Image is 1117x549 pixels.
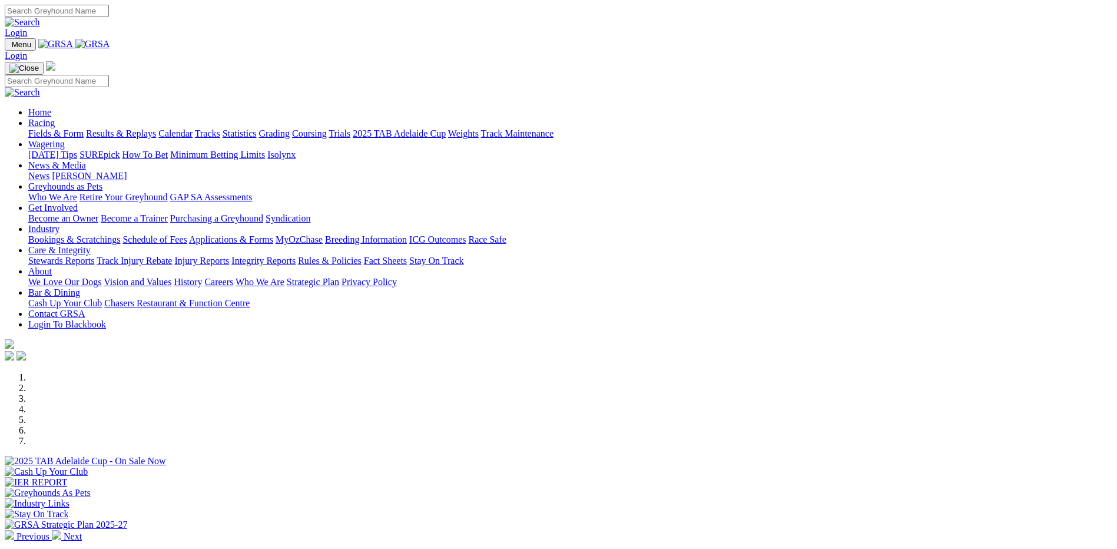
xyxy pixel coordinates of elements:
[28,213,1112,224] div: Get Involved
[468,234,506,244] a: Race Safe
[28,245,91,255] a: Care & Integrity
[28,277,101,287] a: We Love Our Dogs
[170,192,253,202] a: GAP SA Assessments
[5,339,14,349] img: logo-grsa-white.png
[28,234,1112,245] div: Industry
[9,64,39,73] img: Close
[28,192,77,202] a: Who We Are
[28,160,86,170] a: News & Media
[122,150,168,160] a: How To Bet
[5,467,88,477] img: Cash Up Your Club
[104,277,171,287] a: Vision and Values
[28,224,59,234] a: Industry
[342,277,397,287] a: Privacy Policy
[28,128,84,138] a: Fields & Form
[223,128,257,138] a: Statistics
[5,498,69,509] img: Industry Links
[75,39,110,49] img: GRSA
[5,520,127,530] img: GRSA Strategic Plan 2025-27
[158,128,193,138] a: Calendar
[5,477,67,488] img: IER REPORT
[28,287,80,297] a: Bar & Dining
[5,62,44,75] button: Toggle navigation
[28,150,77,160] a: [DATE] Tips
[5,51,27,61] a: Login
[409,256,463,266] a: Stay On Track
[204,277,233,287] a: Careers
[329,128,350,138] a: Trials
[28,192,1112,203] div: Greyhounds as Pets
[104,298,250,308] a: Chasers Restaurant & Function Centre
[28,128,1112,139] div: Racing
[28,256,1112,266] div: Care & Integrity
[5,75,109,87] input: Search
[28,171,49,181] a: News
[267,150,296,160] a: Isolynx
[28,107,51,117] a: Home
[236,277,284,287] a: Who We Are
[28,150,1112,160] div: Wagering
[52,531,82,541] a: Next
[5,509,68,520] img: Stay On Track
[170,150,265,160] a: Minimum Betting Limits
[122,234,187,244] a: Schedule of Fees
[79,192,168,202] a: Retire Your Greyhound
[5,87,40,98] img: Search
[5,38,36,51] button: Toggle navigation
[28,256,94,266] a: Stewards Reports
[409,234,466,244] a: ICG Outcomes
[28,277,1112,287] div: About
[448,128,479,138] a: Weights
[16,531,49,541] span: Previous
[170,213,263,223] a: Purchasing a Greyhound
[266,213,310,223] a: Syndication
[5,28,27,38] a: Login
[364,256,407,266] a: Fact Sheets
[16,351,26,361] img: twitter.svg
[5,17,40,28] img: Search
[28,266,52,276] a: About
[5,531,52,541] a: Previous
[259,128,290,138] a: Grading
[287,277,339,287] a: Strategic Plan
[5,456,166,467] img: 2025 TAB Adelaide Cup - On Sale Now
[38,39,73,49] img: GRSA
[52,530,61,540] img: chevron-right-pager-white.svg
[28,298,102,308] a: Cash Up Your Club
[174,256,229,266] a: Injury Reports
[28,298,1112,309] div: Bar & Dining
[101,213,168,223] a: Become a Trainer
[12,40,31,49] span: Menu
[5,5,109,17] input: Search
[97,256,172,266] a: Track Injury Rebate
[46,61,55,71] img: logo-grsa-white.png
[276,234,323,244] a: MyOzChase
[52,171,127,181] a: [PERSON_NAME]
[325,234,407,244] a: Breeding Information
[231,256,296,266] a: Integrity Reports
[28,171,1112,181] div: News & Media
[5,530,14,540] img: chevron-left-pager-white.svg
[28,203,78,213] a: Get Involved
[28,309,85,319] a: Contact GRSA
[5,488,91,498] img: Greyhounds As Pets
[28,234,120,244] a: Bookings & Scratchings
[28,139,65,149] a: Wagering
[189,234,273,244] a: Applications & Forms
[292,128,327,138] a: Coursing
[353,128,446,138] a: 2025 TAB Adelaide Cup
[86,128,156,138] a: Results & Replays
[28,213,98,223] a: Become an Owner
[174,277,202,287] a: History
[28,118,55,128] a: Racing
[64,531,82,541] span: Next
[195,128,220,138] a: Tracks
[298,256,362,266] a: Rules & Policies
[28,181,102,191] a: Greyhounds as Pets
[481,128,553,138] a: Track Maintenance
[5,351,14,361] img: facebook.svg
[79,150,120,160] a: SUREpick
[28,319,106,329] a: Login To Blackbook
